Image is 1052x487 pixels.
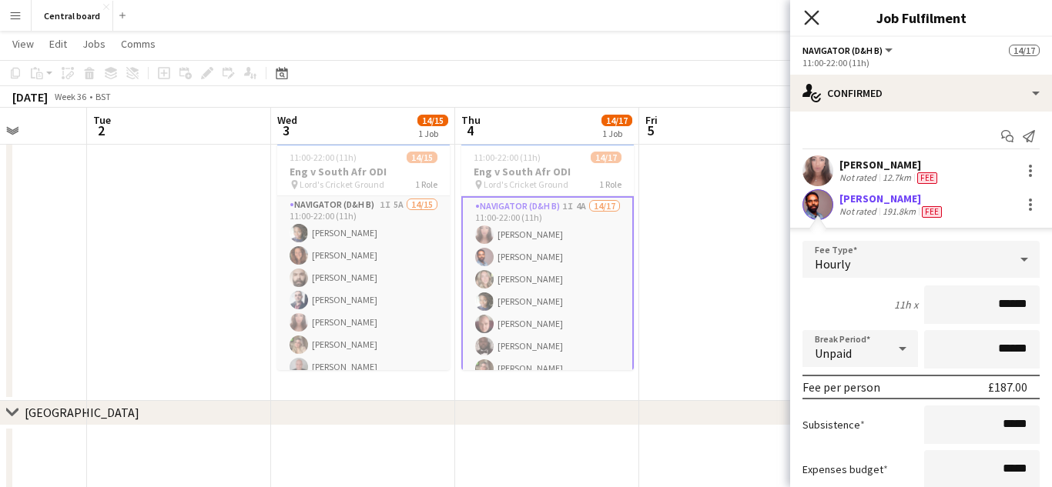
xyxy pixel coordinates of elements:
div: Not rated [839,205,879,218]
h3: Eng v South Afr ODI [461,165,634,178]
div: BST [95,91,111,102]
div: Not rated [839,172,879,184]
div: [PERSON_NAME] [839,192,945,205]
span: Edit [49,37,67,51]
span: 14/15 [407,152,437,163]
div: 191.8km [879,205,919,218]
div: Confirmed [790,75,1052,112]
span: Week 36 [51,91,89,102]
span: 11:00-22:00 (11h) [290,152,357,163]
span: 14/15 [417,115,448,126]
span: Wed [277,113,297,127]
span: 11:00-22:00 (11h) [474,152,541,163]
div: Fee per person [802,379,880,395]
span: Navigator (D&H B) [802,45,883,56]
span: Tue [93,113,111,127]
span: 5 [643,122,658,139]
div: 1 Job [602,128,632,139]
app-job-card: 11:00-22:00 (11h)14/17Eng v South Afr ODI Lord's Cricket Ground1 RoleNavigator (D&H B)1I4A14/1711... [461,142,634,370]
span: Lord's Cricket Ground [300,178,384,190]
app-job-card: 11:00-22:00 (11h)14/15Eng v South Afr ODI Lord's Cricket Ground1 RoleNavigator (D&H B)1I5A14/1511... [277,142,450,370]
a: View [6,34,40,54]
div: £187.00 [988,379,1027,395]
span: Comms [121,37,156,51]
div: 11:00-22:00 (11h) [802,57,1040,68]
span: 14/17 [1009,45,1040,56]
label: Subsistence [802,418,865,432]
span: Fee [917,172,937,184]
label: Expenses budget [802,462,888,476]
span: 1 Role [599,178,621,190]
div: 12.7km [879,172,914,184]
span: Lord's Cricket Ground [484,178,568,190]
div: 1 Job [418,128,447,139]
span: 14/17 [591,152,621,163]
button: Central board [32,1,113,31]
div: Crew has different fees then in role [914,172,940,184]
span: Hourly [815,256,850,272]
div: 11h x [894,298,918,312]
h3: Eng v South Afr ODI [277,165,450,178]
span: Fee [922,206,942,218]
div: Crew has different fees then in role [919,205,945,218]
span: 4 [459,122,481,139]
span: 1 Role [415,178,437,190]
a: Jobs [76,34,112,54]
div: [GEOGRAPHIC_DATA] [25,405,139,420]
span: 14/17 [601,115,632,126]
a: Comms [115,34,162,54]
span: Unpaid [815,345,852,361]
span: Fri [645,113,658,127]
div: [DATE] [12,89,48,105]
span: Jobs [82,37,106,51]
span: Thu [461,113,481,127]
button: Navigator (D&H B) [802,45,895,56]
a: Edit [43,34,73,54]
div: [PERSON_NAME] [839,158,940,172]
h3: Job Fulfilment [790,8,1052,28]
span: View [12,37,34,51]
span: 2 [91,122,111,139]
span: 3 [275,122,297,139]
